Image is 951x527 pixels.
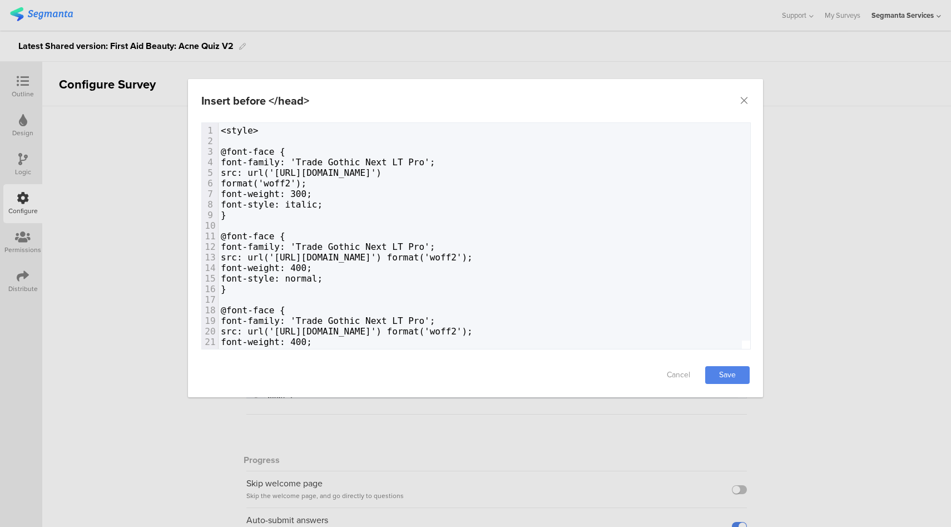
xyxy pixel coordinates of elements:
[202,294,217,305] div: 17
[202,146,217,157] div: 3
[202,199,217,210] div: 8
[221,242,435,252] span: font-family: 'Trade Gothic Next LT Pro';
[202,337,217,347] div: 21
[221,178,306,189] span: format('woff2');
[202,326,217,337] div: 20
[202,189,217,199] div: 7
[202,136,217,146] div: 2
[201,92,309,109] div: Insert before </head>
[656,366,701,384] a: Cancel
[202,316,217,326] div: 19
[188,79,763,397] div: dialog
[202,168,217,178] div: 5
[202,263,217,273] div: 14
[221,326,473,337] span: src: url('[URL][DOMAIN_NAME]') format('woff2');
[202,231,217,242] div: 11
[202,220,217,231] div: 10
[221,168,382,178] span: src: url('[URL][DOMAIN_NAME]')
[221,347,323,358] span: font-style: italic;
[202,178,217,189] div: 6
[202,210,217,220] div: 9
[221,231,285,242] span: @font-face {
[202,305,217,316] div: 18
[221,337,312,347] span: font-weight: 400;
[221,125,259,136] span: <style>
[202,284,217,294] div: 16
[221,189,312,199] span: font-weight: 300;
[221,284,226,294] span: }
[221,263,312,273] span: font-weight: 400;
[705,366,750,384] a: Save
[202,273,217,284] div: 15
[739,95,750,106] button: Close
[221,157,435,168] span: font-family: 'Trade Gothic Next LT Pro';
[221,210,226,220] span: }
[221,146,285,157] span: @font-face {
[202,125,217,136] div: 1
[221,273,323,284] span: font-style: normal;
[221,316,435,326] span: font-family: 'Trade Gothic Next LT Pro';
[202,157,217,168] div: 4
[221,252,473,263] span: src: url('[URL][DOMAIN_NAME]') format('woff2');
[202,347,217,358] div: 22
[202,242,217,252] div: 12
[221,199,323,210] span: font-style: italic;
[202,252,217,263] div: 13
[221,305,285,316] span: @font-face {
